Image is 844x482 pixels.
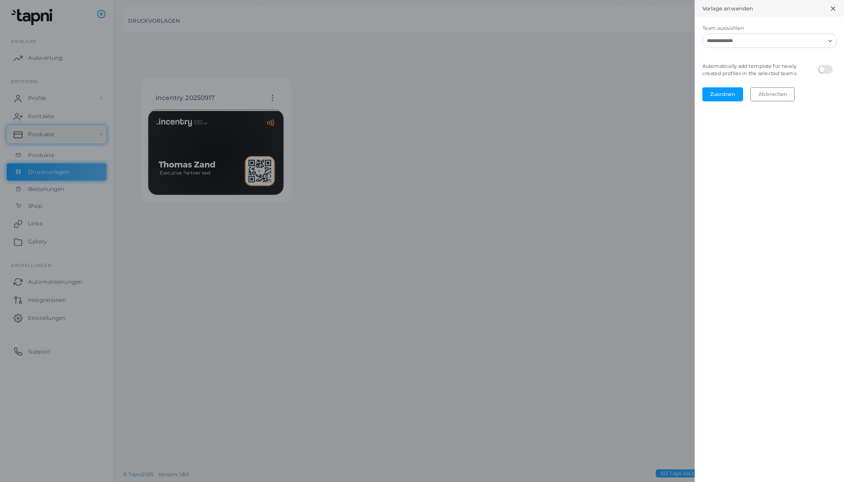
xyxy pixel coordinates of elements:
input: Search for option [704,36,825,46]
legend: Automatically add template for newly created profiles in the selected teams [700,60,816,80]
button: Abbrechen [750,87,795,101]
h5: Vorlage anwenden [702,5,753,12]
label: Team auswählen [702,25,837,32]
button: Zuordnen [702,87,743,101]
div: Search for option [702,33,837,48]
